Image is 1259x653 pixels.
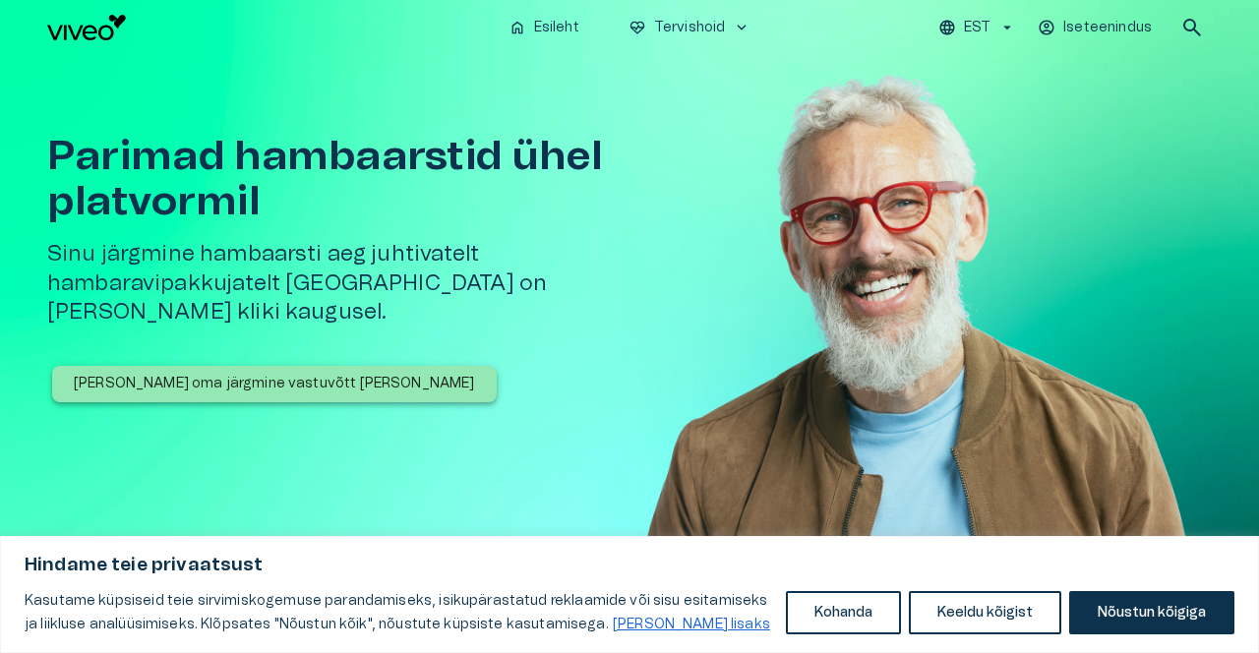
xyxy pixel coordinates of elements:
[621,14,759,42] button: ecg_heartTervishoidkeyboard_arrow_down
[964,18,990,38] p: EST
[25,554,1234,577] p: Hindame teie privaatsust
[612,617,771,632] a: Loe lisaks
[1172,8,1212,47] button: open search modal
[74,374,475,394] p: [PERSON_NAME] oma järgmine vastuvõtt [PERSON_NAME]
[1180,16,1204,39] span: search
[25,589,771,636] p: Kasutame küpsiseid teie sirvimiskogemuse parandamiseks, isikupärastatud reklaamide või sisu esita...
[629,19,646,36] span: ecg_heart
[47,15,493,40] a: Navigate to homepage
[654,18,726,38] p: Tervishoid
[47,15,126,40] img: Viveo logo
[935,14,1019,42] button: EST
[786,591,901,634] button: Kohanda
[47,240,685,326] h5: Sinu järgmine hambaarsti aeg juhtivatelt hambaravipakkujatelt [GEOGRAPHIC_DATA] on [PERSON_NAME] ...
[47,134,685,224] h1: Parimad hambaarstid ühel platvormil
[501,14,589,42] button: homeEsileht
[1069,591,1234,634] button: Nõustun kõigiga
[909,591,1061,634] button: Keeldu kõigist
[534,18,579,38] p: Esileht
[1035,14,1157,42] button: Iseteenindus
[509,19,526,36] span: home
[1063,18,1152,38] p: Iseteenindus
[733,19,750,36] span: keyboard_arrow_down
[52,366,497,402] button: [PERSON_NAME] oma järgmine vastuvõtt [PERSON_NAME]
